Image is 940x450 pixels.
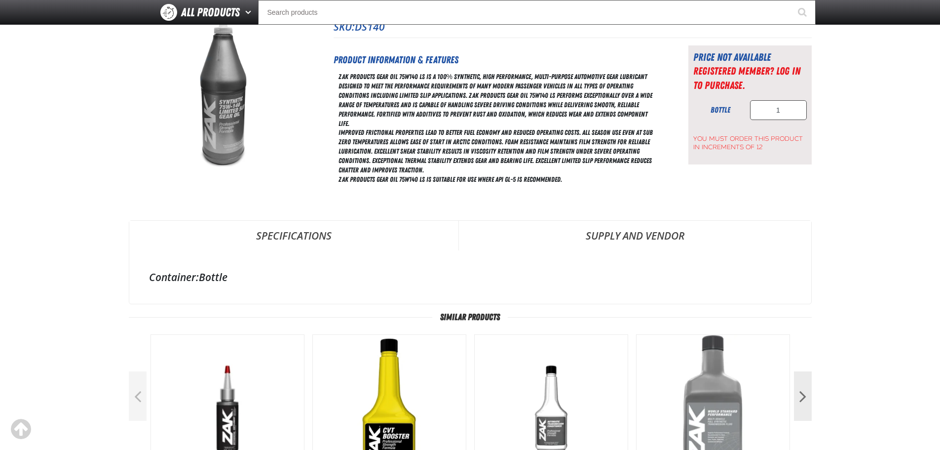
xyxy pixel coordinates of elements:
[693,105,748,116] div: bottle
[338,175,659,184] div: ZAK Products Gear Oil 75w140 LS is suitable for use where API GL-5 is recommended.
[181,3,240,21] span: All Products
[129,221,458,250] a: Specifications
[693,50,807,64] div: Price not available
[355,20,385,34] span: DS140
[459,221,811,250] a: Supply and Vendor
[10,418,32,440] div: Scroll to the top
[149,270,791,284] div: Bottle
[432,312,508,322] span: Similar Products
[149,270,199,284] label: Container:
[693,65,800,91] a: Registered Member? Log In to purchase.
[334,20,812,34] p: SKU:
[334,52,664,67] h2: Product Information & Features
[750,100,807,120] input: Product Quantity
[334,67,664,199] div: ZAK Products Gear Oil 75w140 LS is a 100% synthetic, high performance, multi-purpose automotive g...
[129,371,147,421] button: Previous
[338,128,659,174] div: Improved frictional properties lead to better fuel economy and reduced operating costs. All Seaso...
[794,371,812,421] button: Next
[693,130,807,152] span: You must order this product in increments of 12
